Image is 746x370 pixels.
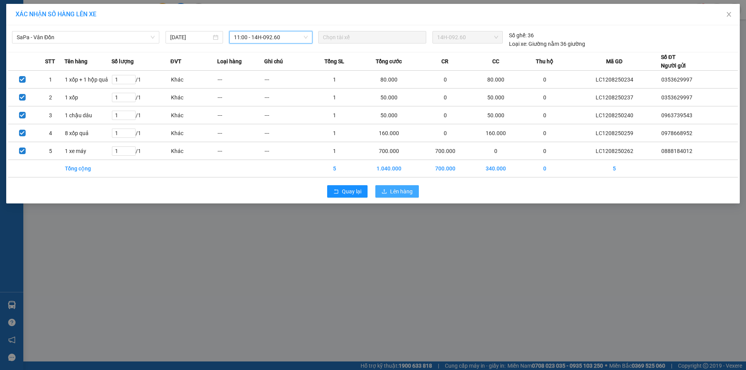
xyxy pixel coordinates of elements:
[171,89,218,106] td: Khác
[311,160,358,177] td: 5
[217,71,264,89] td: ---
[311,89,358,106] td: 1
[509,31,526,40] span: Số ghế:
[661,94,692,101] span: 0353629997
[521,160,568,177] td: 0
[471,124,521,142] td: 160.000
[437,31,498,43] span: 14H-092.60
[375,185,419,198] button: uploadLên hàng
[568,142,661,160] td: LC1208250262
[661,76,692,83] span: 0353629997
[217,124,264,142] td: ---
[471,106,521,124] td: 50.000
[521,124,568,142] td: 0
[420,124,471,142] td: 0
[376,57,402,66] span: Tổng cước
[264,57,283,66] span: Ghi chú
[521,71,568,89] td: 0
[324,57,344,66] span: Tổng SL
[358,142,420,160] td: 700.000
[471,142,521,160] td: 0
[420,71,471,89] td: 0
[358,106,420,124] td: 50.000
[311,106,358,124] td: 1
[17,31,155,43] span: SaPa - Vân Đồn
[726,11,732,17] span: close
[441,57,448,66] span: CR
[661,53,686,70] div: Số ĐT Người gửi
[171,142,218,160] td: Khác
[36,71,64,89] td: 1
[171,124,218,142] td: Khác
[64,124,112,142] td: 8 xốp quả
[217,142,264,160] td: ---
[661,130,692,136] span: 0978668952
[471,71,521,89] td: 80.000
[112,71,171,89] td: / 1
[217,106,264,124] td: ---
[112,89,171,106] td: / 1
[45,57,55,66] span: STT
[36,106,64,124] td: 3
[64,71,112,89] td: 1 xốp + 1 hộp quả
[661,148,692,154] span: 0888184012
[311,124,358,142] td: 1
[358,124,420,142] td: 160.000
[36,89,64,106] td: 2
[217,89,264,106] td: ---
[64,106,112,124] td: 1 chậu dâu
[382,189,387,195] span: upload
[217,57,242,66] span: Loại hàng
[358,71,420,89] td: 80.000
[112,142,171,160] td: / 1
[64,89,112,106] td: 1 xốp
[264,106,311,124] td: ---
[718,4,740,26] button: Close
[509,40,585,48] div: Giường nằm 36 giường
[420,142,471,160] td: 700.000
[16,10,96,18] span: XÁC NHẬN SỐ HÀNG LÊN XE
[568,124,661,142] td: LC1208250259
[64,160,112,177] td: Tổng cộng
[264,142,311,160] td: ---
[36,142,64,160] td: 5
[509,40,527,48] span: Loại xe:
[170,33,211,42] input: 12/08/2025
[358,160,420,177] td: 1.040.000
[509,31,534,40] div: 36
[661,112,692,118] span: 0963739543
[568,71,661,89] td: LC1208250234
[521,89,568,106] td: 0
[36,124,64,142] td: 4
[536,57,553,66] span: Thu hộ
[471,89,521,106] td: 50.000
[112,124,171,142] td: / 1
[568,106,661,124] td: LC1208250240
[333,189,339,195] span: rollback
[420,106,471,124] td: 0
[234,31,308,43] span: 11:00 - 14H-092.60
[264,71,311,89] td: ---
[112,57,134,66] span: Số lượng
[327,185,368,198] button: rollbackQuay lại
[390,187,413,196] span: Lên hàng
[420,160,471,177] td: 700.000
[264,89,311,106] td: ---
[311,71,358,89] td: 1
[568,89,661,106] td: LC1208250237
[311,142,358,160] td: 1
[358,89,420,106] td: 50.000
[171,57,181,66] span: ĐVT
[264,124,311,142] td: ---
[420,89,471,106] td: 0
[64,57,87,66] span: Tên hàng
[568,160,661,177] td: 5
[471,160,521,177] td: 340.000
[171,106,218,124] td: Khác
[342,187,361,196] span: Quay lại
[64,142,112,160] td: 1 xe máy
[171,71,218,89] td: Khác
[492,57,499,66] span: CC
[112,106,171,124] td: / 1
[521,142,568,160] td: 0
